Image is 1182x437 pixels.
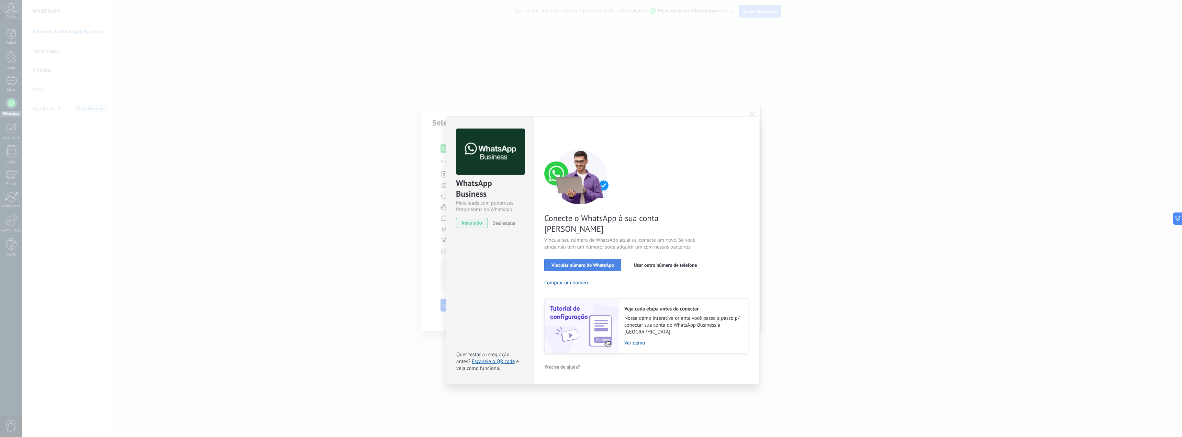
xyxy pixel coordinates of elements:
div: WhatsApp Business [456,178,524,200]
span: Conecte o WhatsApp à sua conta [PERSON_NAME] [544,213,708,234]
span: instalado [456,218,488,228]
span: Vincule seu número de WhatsApp atual ou conecte um novo. Se você ainda não tem um número, pode ad... [544,237,708,251]
span: Nossa demo interativa orienta você passo a passo p/ conectar sua conta do WhatsApp Business à [GE... [624,315,741,336]
button: Precisa de ajuda? [544,362,580,372]
img: connect number [544,149,616,204]
h2: Veja cada etapa antes de conectar [624,306,741,312]
button: Desinstalar [490,218,515,228]
span: e veja como funciona. [456,358,519,372]
a: Escaneie o QR code [472,358,515,365]
div: Mais leads com poderosas ferramentas do Whatsapp [456,200,524,213]
img: logo_main.png [456,129,525,175]
button: Comprar um número [544,280,590,286]
button: Usar outro número de telefone [627,259,704,271]
span: Vincular número do WhatsApp [551,263,614,267]
span: Desinstalar [492,220,515,226]
a: Ver demo [624,340,741,346]
button: Vincular número do WhatsApp [544,259,621,271]
span: Precisa de ajuda? [545,364,580,369]
span: Quer testar a integração antes? [456,351,509,365]
span: Usar outro número de telefone [634,263,697,267]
